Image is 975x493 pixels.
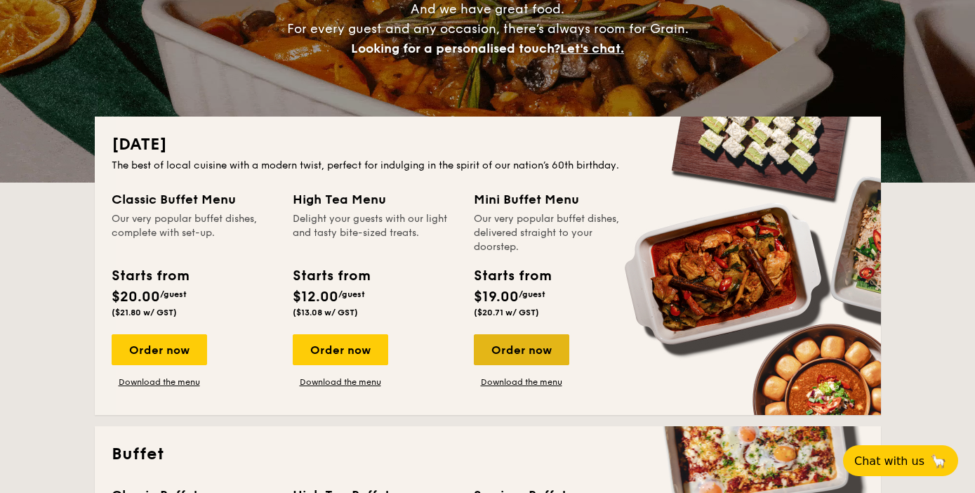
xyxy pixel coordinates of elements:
[287,1,689,56] span: And we have great food. For every guest and any occasion, there’s always room for Grain.
[293,308,358,317] span: ($13.08 w/ GST)
[112,265,188,287] div: Starts from
[293,190,457,209] div: High Tea Menu
[843,445,958,476] button: Chat with us🦙
[293,212,457,254] div: Delight your guests with our light and tasty bite-sized treats.
[112,190,276,209] div: Classic Buffet Menu
[854,454,924,468] span: Chat with us
[112,133,864,156] h2: [DATE]
[112,334,207,365] div: Order now
[560,41,624,56] span: Let's chat.
[112,159,864,173] div: The best of local cuisine with a modern twist, perfect for indulging in the spirit of our nation’...
[160,289,187,299] span: /guest
[112,289,160,305] span: $20.00
[293,334,388,365] div: Order now
[293,289,338,305] span: $12.00
[474,265,550,287] div: Starts from
[293,376,388,388] a: Download the menu
[474,212,638,254] div: Our very popular buffet dishes, delivered straight to your doorstep.
[474,376,569,388] a: Download the menu
[293,265,369,287] div: Starts from
[112,308,177,317] span: ($21.80 w/ GST)
[474,334,569,365] div: Order now
[338,289,365,299] span: /guest
[474,289,519,305] span: $19.00
[112,443,864,466] h2: Buffet
[351,41,560,56] span: Looking for a personalised touch?
[930,453,947,469] span: 🦙
[112,212,276,254] div: Our very popular buffet dishes, complete with set-up.
[474,308,539,317] span: ($20.71 w/ GST)
[519,289,545,299] span: /guest
[112,376,207,388] a: Download the menu
[474,190,638,209] div: Mini Buffet Menu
